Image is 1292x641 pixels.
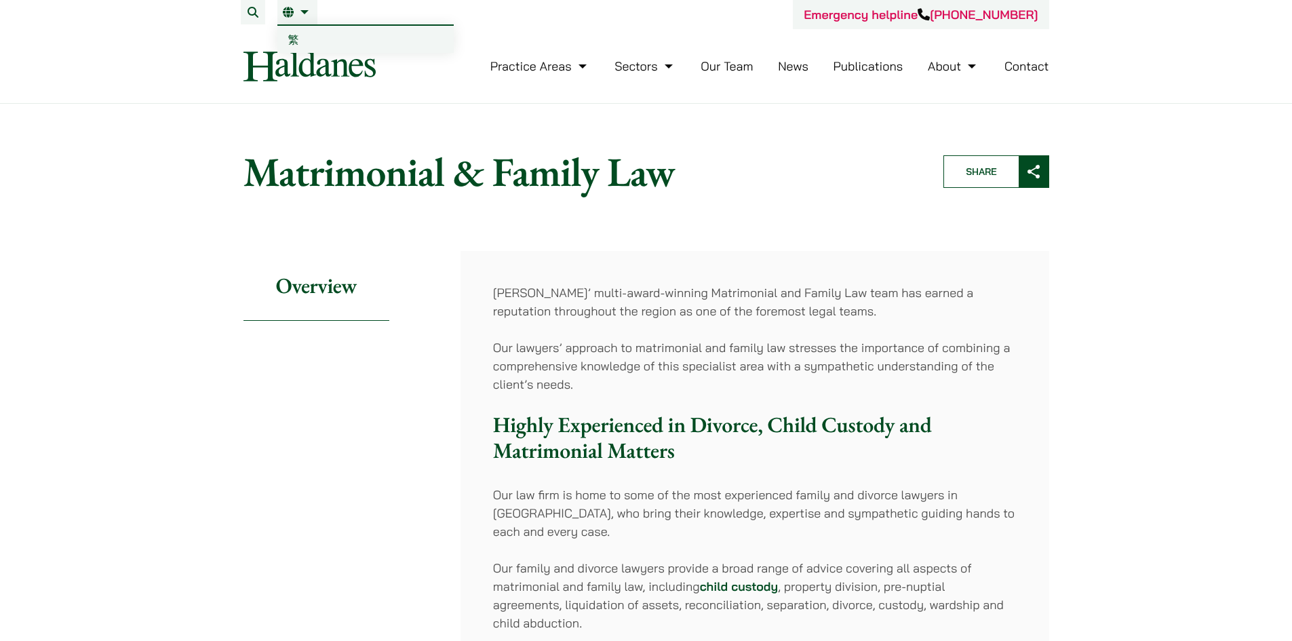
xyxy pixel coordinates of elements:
h2: Overview [243,251,389,321]
a: News [778,58,808,74]
a: Our Team [701,58,753,74]
a: Publications [834,58,903,74]
a: About [928,58,979,74]
a: Sectors [614,58,676,74]
p: Our family and divorce lawyers provide a broad range of advice covering all aspects of matrimonia... [493,559,1017,632]
p: Our law firm is home to some of the most experienced family and divorce lawyers in [GEOGRAPHIC_DA... [493,486,1017,541]
a: child custody [700,579,778,594]
p: Our lawyers’ approach to matrimonial and family law stresses the importance of combining a compre... [493,338,1017,393]
h1: Matrimonial & Family Law [243,147,920,196]
a: EN [283,7,312,18]
button: Share [943,155,1049,188]
a: Switch to 繁 [277,26,454,53]
span: 繁 [288,33,299,46]
a: Contact [1004,58,1049,74]
span: Share [944,156,1019,187]
a: Emergency helpline[PHONE_NUMBER] [804,7,1038,22]
h3: Highly Experienced in Divorce, Child Custody and Matrimonial Matters [493,412,1017,464]
a: Practice Areas [490,58,590,74]
p: [PERSON_NAME]’ multi-award-winning Matrimonial and Family Law team has earned a reputation throug... [493,284,1017,320]
img: Logo of Haldanes [243,51,376,81]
